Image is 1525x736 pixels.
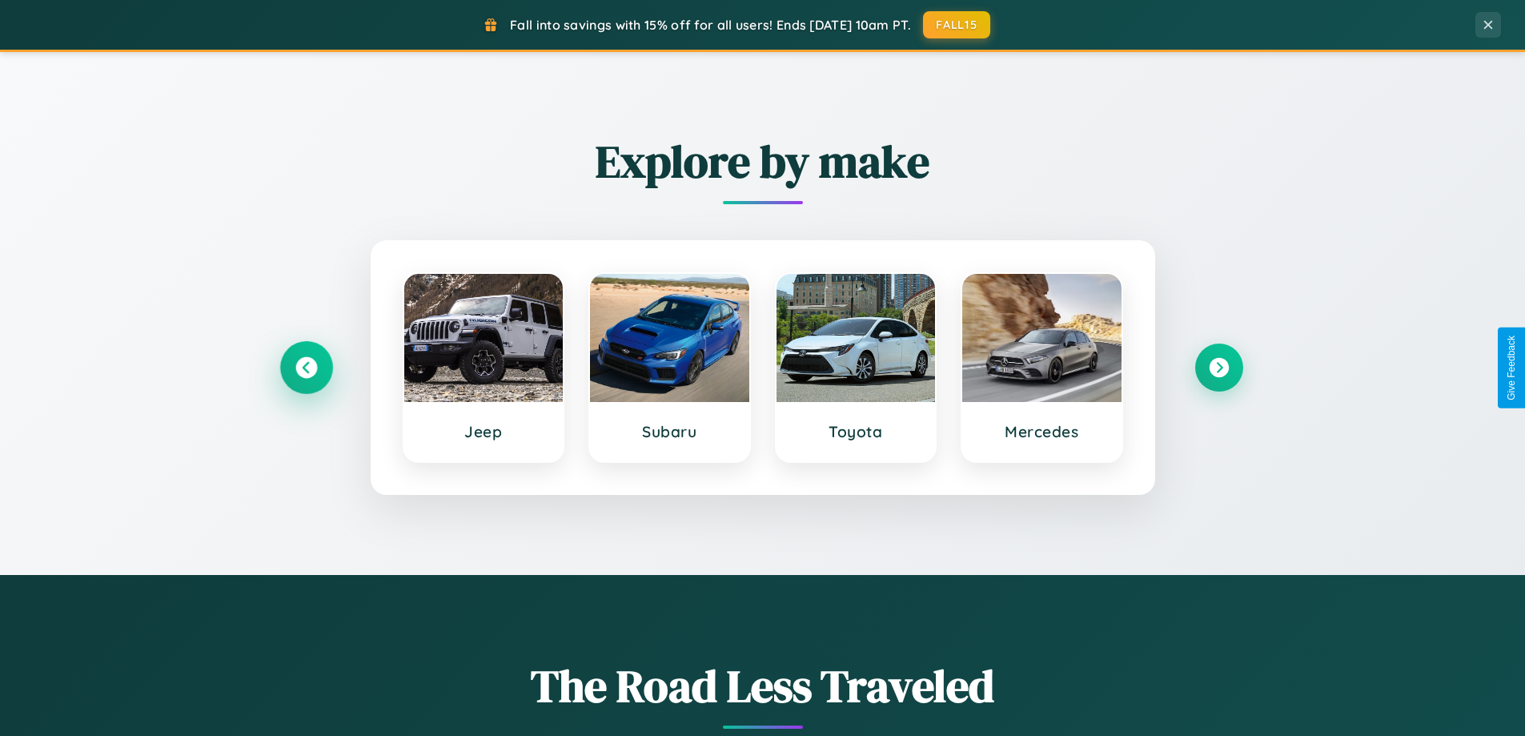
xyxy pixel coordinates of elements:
h1: The Road Less Traveled [283,655,1243,717]
span: Fall into savings with 15% off for all users! Ends [DATE] 10am PT. [510,17,911,33]
h3: Subaru [606,422,733,441]
h2: Explore by make [283,131,1243,192]
div: Give Feedback [1506,336,1517,400]
h3: Mercedes [978,422,1106,441]
button: FALL15 [923,11,990,38]
h3: Toyota [793,422,920,441]
h3: Jeep [420,422,548,441]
